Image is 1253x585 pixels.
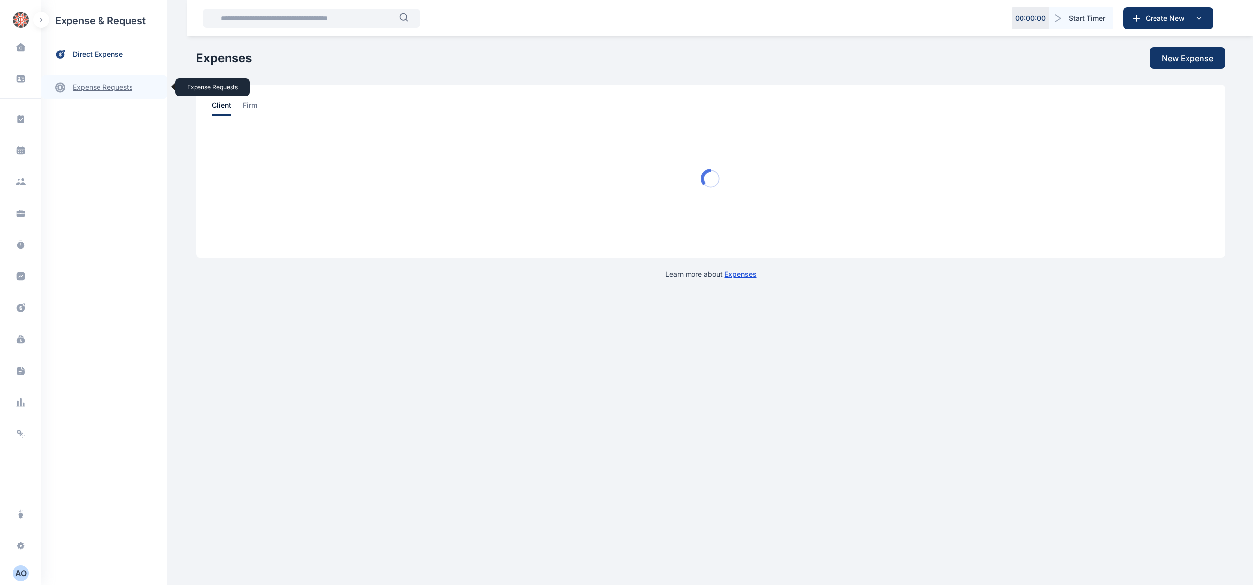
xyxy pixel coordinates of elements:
button: AO [6,565,35,581]
span: Create New [1142,13,1193,23]
a: firm [243,100,269,116]
span: New Expense [1162,52,1213,64]
span: direct expense [73,49,123,60]
button: AO [13,565,29,581]
span: client [212,100,231,116]
p: Learn more about [665,269,757,279]
div: A O [13,567,29,579]
a: expense requests [41,75,167,99]
p: 00 : 00 : 00 [1015,13,1046,23]
a: direct expense [41,41,167,67]
span: firm [243,100,257,116]
button: Start Timer [1049,7,1113,29]
h1: Expenses [196,50,252,66]
button: Create New [1123,7,1213,29]
a: Expenses [725,270,757,278]
a: client [212,100,243,116]
button: New Expense [1150,47,1225,69]
span: Start Timer [1069,13,1105,23]
div: expense requestsexpense requests [41,67,167,99]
